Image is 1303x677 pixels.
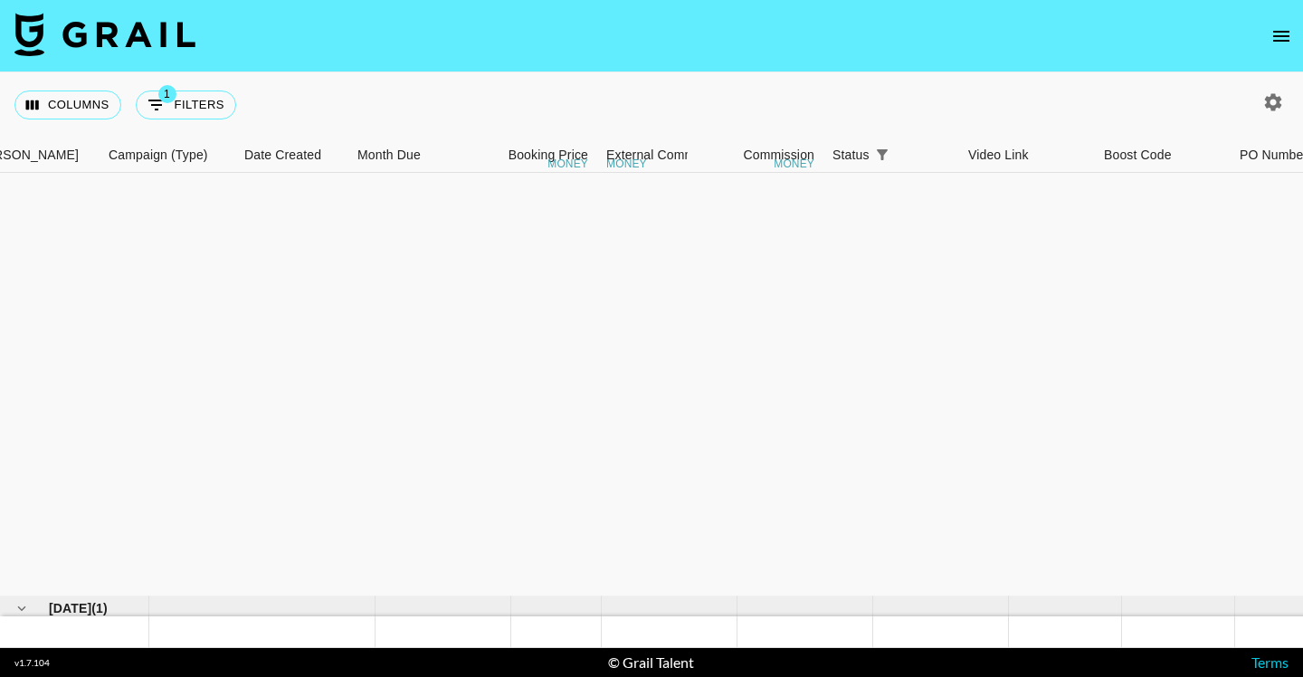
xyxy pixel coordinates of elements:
[606,138,728,173] div: External Commission
[959,138,1095,173] div: Video Link
[606,158,647,169] div: money
[1104,138,1172,173] div: Boost Code
[870,142,895,167] div: 1 active filter
[136,91,236,119] button: Show filters
[895,142,920,167] button: Sort
[91,599,108,617] span: ( 1 )
[348,138,461,173] div: Month Due
[870,142,895,167] button: Show filters
[968,138,1029,173] div: Video Link
[100,138,235,173] div: Campaign (Type)
[235,138,348,173] div: Date Created
[743,138,814,173] div: Commission
[823,138,959,173] div: Status
[49,599,91,617] span: [DATE]
[1095,138,1231,173] div: Boost Code
[357,138,421,173] div: Month Due
[509,138,588,173] div: Booking Price
[547,158,588,169] div: money
[774,158,814,169] div: money
[608,653,694,672] div: © Grail Talent
[1263,18,1299,54] button: open drawer
[832,138,870,173] div: Status
[1251,653,1289,671] a: Terms
[14,91,121,119] button: Select columns
[244,138,321,173] div: Date Created
[109,138,208,173] div: Campaign (Type)
[9,596,34,621] button: hide children
[14,657,50,669] div: v 1.7.104
[14,13,195,56] img: Grail Talent
[158,85,176,103] span: 1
